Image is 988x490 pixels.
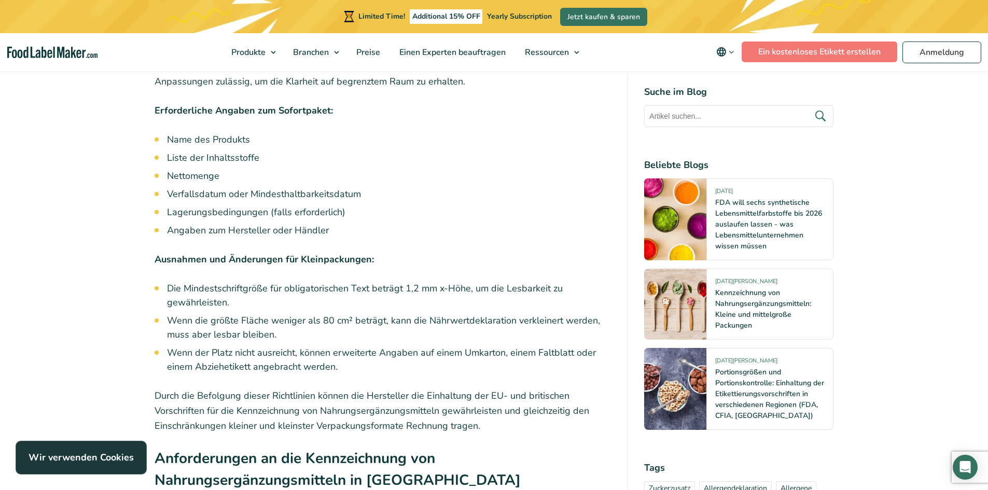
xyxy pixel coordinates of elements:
[742,41,897,62] a: Ein kostenloses Etikett erstellen
[167,346,611,374] li: Wenn der Platz nicht ausreicht, können erweiterte Angaben auf einem Umkarton, einem Faltblatt ode...
[167,314,611,342] li: Wenn die größte Fläche weniger als 80 cm² beträgt, kann die Nährwertdeklaration verkleinert werde...
[953,455,978,480] div: Open Intercom Messenger
[167,133,611,147] li: Name des Produkts
[167,223,611,237] li: Angaben zum Hersteller oder Händler
[155,253,374,265] strong: Ausnahmen und Änderungen für Kleinpackungen:
[522,47,570,58] span: Ressourcen
[290,47,330,58] span: Branchen
[167,187,611,201] li: Verfallsdatum oder Mindesthaltbarkeitsdatum
[715,187,733,199] span: [DATE]
[644,85,833,99] h4: Suche im Blog
[347,33,387,72] a: Preise
[516,33,585,72] a: Ressourcen
[644,158,833,172] h4: Beliebte Blogs
[353,47,381,58] span: Preise
[358,11,405,21] span: Limited Time!
[487,11,552,21] span: Yearly Subscription
[228,47,267,58] span: Produkte
[715,357,777,369] span: [DATE][PERSON_NAME]
[29,451,134,464] strong: Wir verwenden Cookies
[715,198,822,251] a: FDA will sechs synthetische Lebensmittelfarbstoffe bis 2026 auslaufen lassen - was Lebensmittelun...
[222,33,281,72] a: Produkte
[902,41,981,63] a: Anmeldung
[155,388,611,433] p: Durch die Befolgung dieser Richtlinien können die Hersteller die Einhaltung der EU- und britische...
[715,367,824,421] a: Portionsgrößen und Portionskontrolle: Einhaltung der Etikettierungsvorschriften in verschiedenen ...
[715,277,777,289] span: [DATE][PERSON_NAME]
[644,461,833,475] h4: Tags
[410,9,483,24] span: Additional 15% OFF
[155,449,521,490] strong: Anforderungen an die Kennzeichnung von Nahrungsergänzungsmitteln in [GEOGRAPHIC_DATA]
[167,282,611,310] li: Die Mindestschriftgröße für obligatorischen Text beträgt 1,2 mm x-Höhe, um die Lesbarkeit zu gewä...
[396,47,507,58] span: Einen Experten beauftragen
[715,288,811,330] a: Kennzeichnung von Nahrungsergänzungsmitteln: Kleine und mittelgroße Packungen
[167,151,611,165] li: Liste der Inhaltsstoffe
[155,104,333,117] strong: Erforderliche Angaben zum Sofortpaket:
[167,169,611,183] li: Nettomenge
[644,105,833,127] input: Artikel suchen...
[390,33,513,72] a: Einen Experten beauftragen
[167,205,611,219] li: Lagerungsbedingungen (falls erforderlich)
[560,8,647,26] a: Jetzt kaufen & sparen
[284,33,344,72] a: Branchen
